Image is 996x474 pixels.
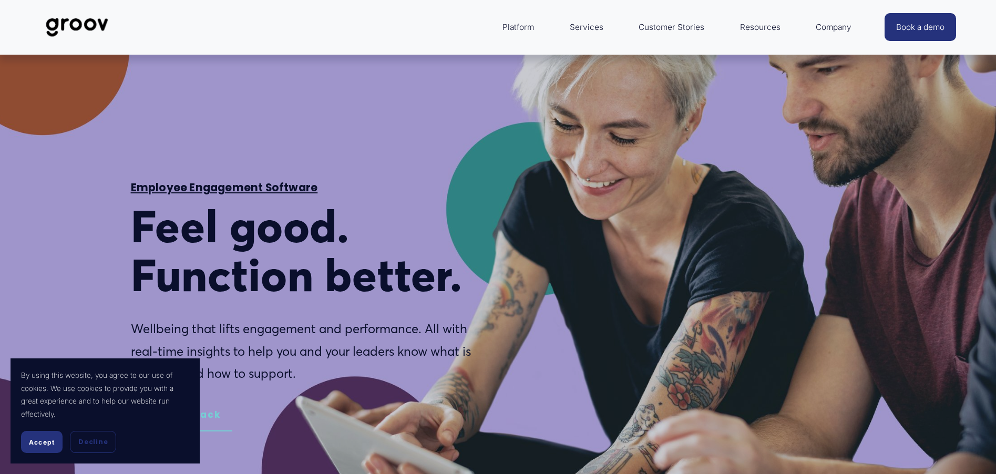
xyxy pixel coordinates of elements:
span: Company [816,20,851,35]
strong: Employee Engagement Software [131,180,318,195]
p: Wellbeing that lifts engagement and performance. All with real-time insights to help you and your... [131,318,495,386]
a: folder dropdown [810,15,857,40]
img: Groov | Workplace Science Platform | Unlock Performance | Drive Results [40,10,114,45]
a: Customer Stories [633,15,710,40]
section: Cookie banner [11,358,200,463]
h1: Feel good. Function better. [131,202,495,300]
span: Platform [502,20,534,35]
button: Accept [21,431,63,453]
span: Accept [29,438,55,446]
a: folder dropdown [497,15,539,40]
a: Book a demo [885,13,956,41]
button: Decline [70,431,116,453]
p: By using this website, you agree to our use of cookies. We use cookies to provide you with a grea... [21,369,189,420]
span: Resources [740,20,781,35]
a: folder dropdown [735,15,786,40]
a: Services [564,15,609,40]
span: Decline [78,437,108,447]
